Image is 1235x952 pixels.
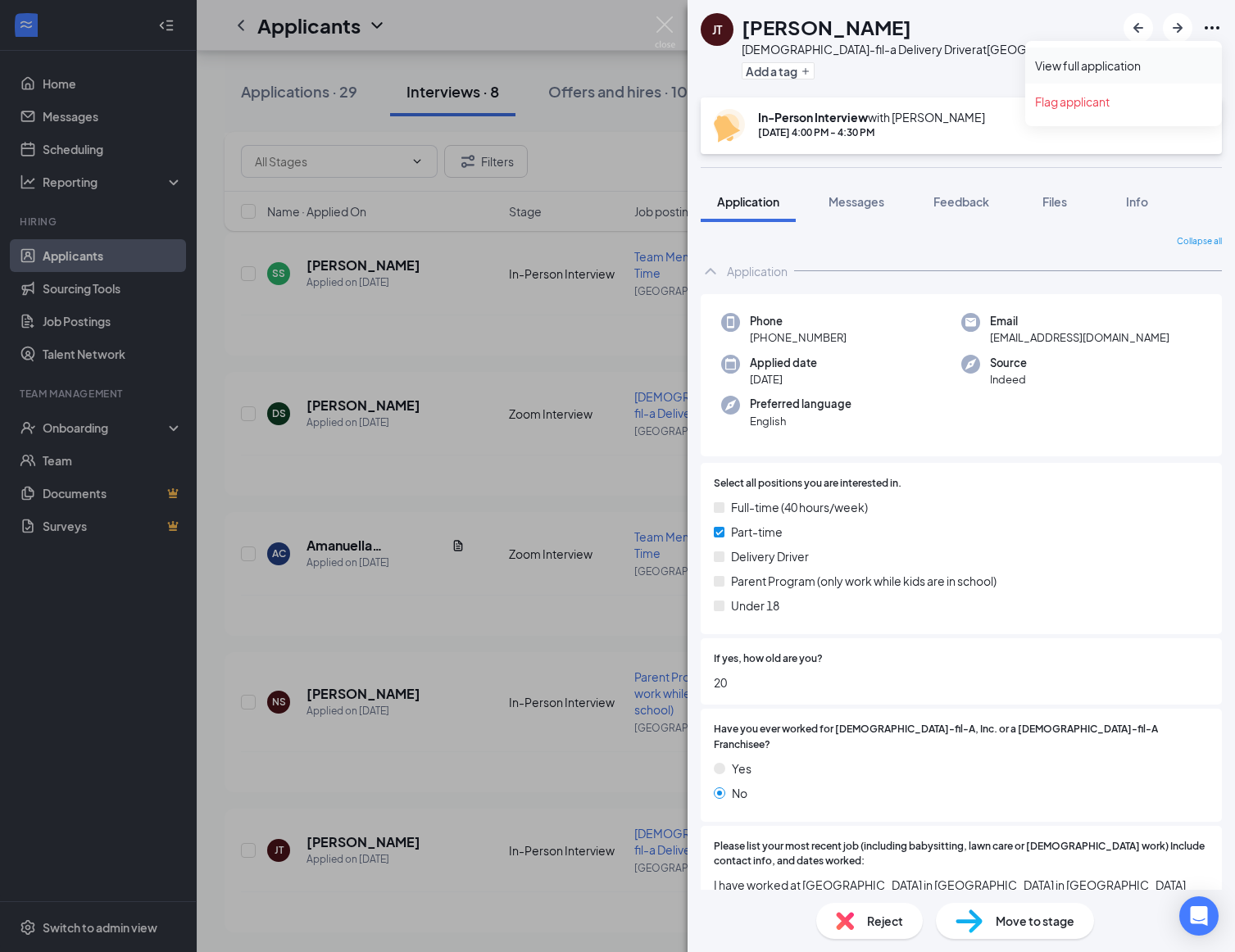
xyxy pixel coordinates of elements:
[714,476,901,492] span: Select all positions you are interested in.
[714,839,1209,870] span: Please list your most recent job (including babysitting, lawn care or [DEMOGRAPHIC_DATA] work) In...
[731,523,783,541] span: Part-time
[1042,194,1067,209] span: Files
[1179,896,1219,936] div: Open Intercom Messenger
[990,329,1169,346] span: [EMAIL_ADDRESS][DOMAIN_NAME]
[727,263,788,279] div: Application
[742,62,815,79] button: PlusAdd a tag
[731,572,997,590] span: Parent Program (only work while kids are in school)
[1168,18,1187,38] svg: ArrowRight
[714,673,1209,691] span: 20
[758,110,868,125] b: In-Person Interview
[933,194,989,209] span: Feedback
[990,313,1169,329] span: Email
[996,912,1074,930] span: Move to stage
[1126,194,1148,209] span: Info
[731,596,779,614] span: Under 18
[1035,57,1212,74] a: View full application
[758,109,985,125] div: with [PERSON_NAME]
[731,547,809,565] span: Delivery Driver
[731,498,868,516] span: Full-time (40 hours/week)
[732,759,751,777] span: Yes
[701,261,720,281] svg: ChevronUp
[1163,13,1192,43] button: ArrowRight
[714,722,1209,753] span: Have you ever worked for [DEMOGRAPHIC_DATA]-fil-A, Inc. or a [DEMOGRAPHIC_DATA]-fil-A Franchisee?
[801,66,810,76] svg: Plus
[742,41,1106,57] div: [DEMOGRAPHIC_DATA]-fil-a Delivery Driver at [GEOGRAPHIC_DATA]
[829,194,884,209] span: Messages
[742,13,911,41] h1: [PERSON_NAME]
[990,355,1027,371] span: Source
[1202,18,1222,38] svg: Ellipses
[750,355,817,371] span: Applied date
[867,912,903,930] span: Reject
[750,313,847,329] span: Phone
[750,329,847,346] span: [PHONE_NUMBER]
[732,784,747,802] span: No
[717,194,779,209] span: Application
[1124,13,1153,43] button: ArrowLeftNew
[750,371,817,388] span: [DATE]
[990,371,1027,388] span: Indeed
[758,125,985,139] div: [DATE] 4:00 PM - 4:30 PM
[750,396,851,412] span: Preferred language
[750,413,851,429] span: English
[1177,235,1222,248] span: Collapse all
[714,651,823,667] span: If yes, how old are you?
[1128,18,1148,38] svg: ArrowLeftNew
[712,21,722,38] div: JT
